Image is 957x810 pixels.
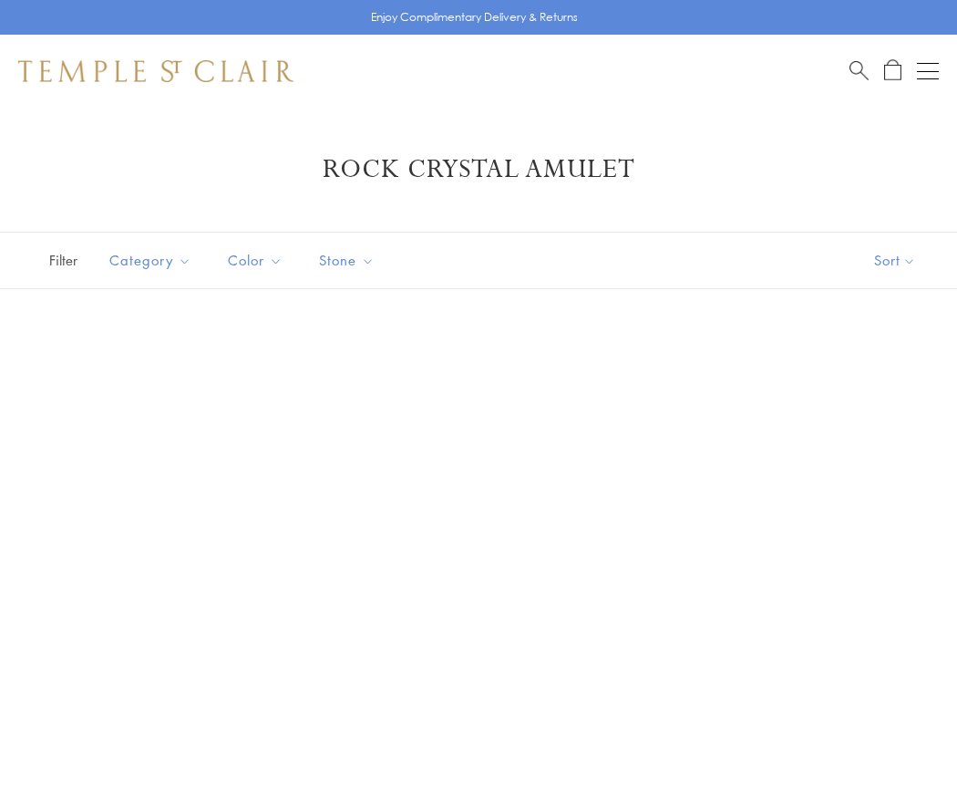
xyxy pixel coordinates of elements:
[833,233,957,288] button: Show sort by
[310,249,388,272] span: Stone
[214,240,296,281] button: Color
[18,60,293,82] img: Temple St. Clair
[100,249,205,272] span: Category
[96,240,205,281] button: Category
[219,249,296,272] span: Color
[849,59,869,82] a: Search
[305,240,388,281] button: Stone
[371,8,578,26] p: Enjoy Complimentary Delivery & Returns
[917,60,939,82] button: Open navigation
[46,153,911,186] h1: Rock Crystal Amulet
[884,59,901,82] a: Open Shopping Bag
